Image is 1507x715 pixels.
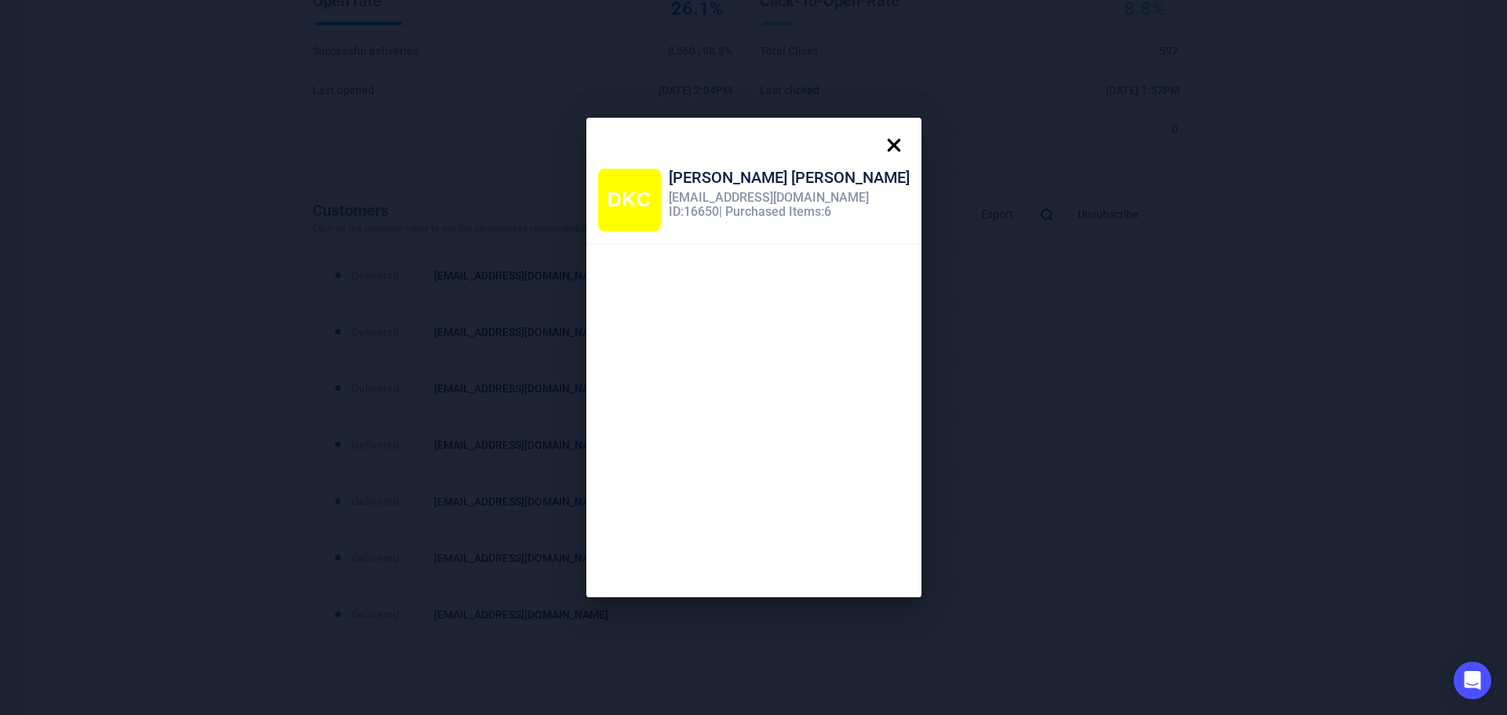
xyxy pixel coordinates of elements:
[1454,662,1491,699] div: Open Intercom Messenger
[669,191,910,205] div: [EMAIL_ADDRESS][DOMAIN_NAME]
[598,169,661,232] div: Donna Kay Campbell
[607,188,651,210] span: DKC
[669,169,910,191] div: [PERSON_NAME] [PERSON_NAME]
[669,205,910,219] div: ID: 16650 | Purchased Items: 6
